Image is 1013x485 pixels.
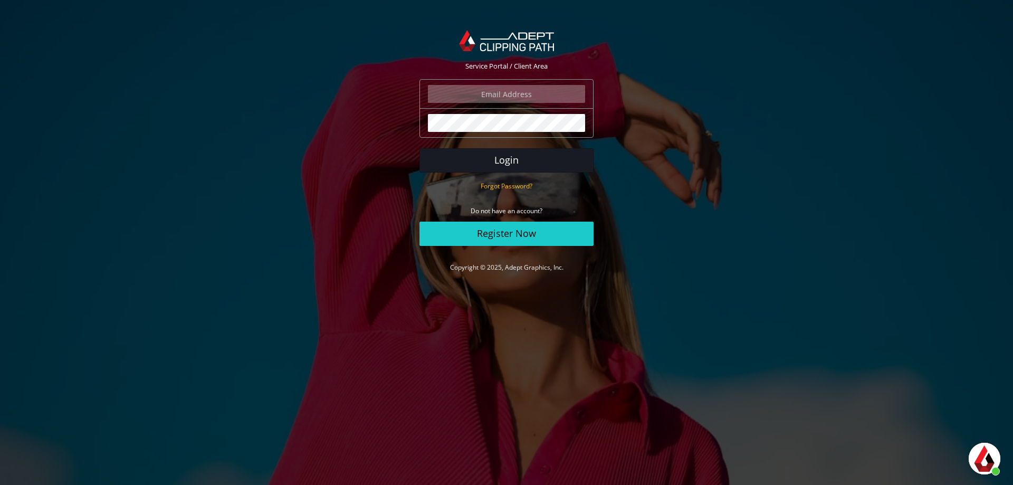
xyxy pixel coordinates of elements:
[459,30,553,51] img: Adept Graphics
[465,61,548,71] span: Service Portal / Client Area
[471,206,542,215] small: Do not have an account?
[450,263,563,272] a: Copyright © 2025, Adept Graphics, Inc.
[428,85,585,103] input: Email Address
[481,181,532,191] a: Forgot Password?
[419,222,594,246] a: Register Now
[969,443,1000,474] div: פתח צ'אט
[419,148,594,173] button: Login
[481,182,532,191] small: Forgot Password?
